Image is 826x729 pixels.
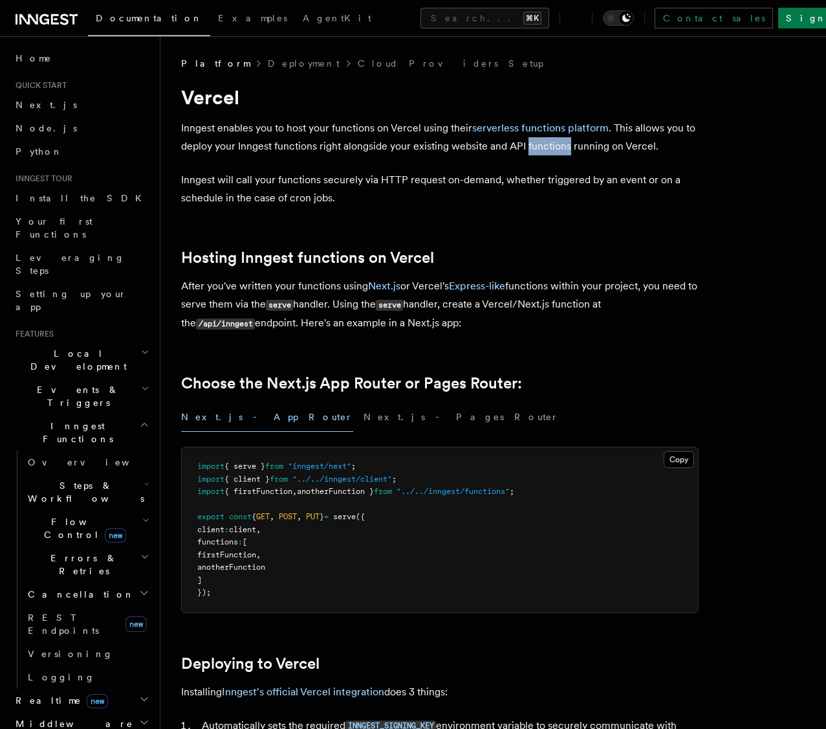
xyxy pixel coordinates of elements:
[181,249,434,267] a: Hosting Inngest functions on Vercel
[356,512,365,521] span: ({
[270,475,288,484] span: from
[224,487,292,496] span: { firstFunction
[374,487,392,496] span: from
[28,612,99,636] span: REST Endpoints
[197,537,238,546] span: functions
[181,655,320,673] a: Deploying to Vercel
[181,683,699,701] p: Installing does 3 things:
[297,512,301,521] span: ,
[266,300,293,311] code: serve
[320,512,324,521] span: }
[181,277,699,333] p: After you've written your functions using or Vercel's functions within your project, you need to ...
[376,300,403,311] code: serve
[10,378,152,414] button: Events & Triggers
[268,57,340,70] a: Deployment
[28,457,161,467] span: Overview
[392,475,397,484] span: ;
[197,462,224,471] span: import
[23,474,152,510] button: Steps & Workflows
[96,13,202,23] span: Documentation
[10,80,67,91] span: Quick start
[218,13,287,23] span: Examples
[510,487,514,496] span: ;
[10,347,141,373] span: Local Development
[364,403,559,432] button: Next.js - Pages Router
[10,451,152,689] div: Inngest Functions
[181,171,699,207] p: Inngest will call your functions securely via HTTP request on-demand, whether triggered by an eve...
[603,10,634,26] button: Toggle dark mode
[23,606,152,642] a: REST Endpointsnew
[23,451,152,474] a: Overview
[197,487,224,496] span: import
[28,649,113,659] span: Versioning
[16,123,77,133] span: Node.js
[252,512,256,521] span: {
[224,475,270,484] span: { client }
[10,329,54,339] span: Features
[197,475,224,484] span: import
[229,512,252,521] span: const
[664,451,694,468] button: Copy
[23,642,152,666] a: Versioning
[23,510,152,546] button: Flow Controlnew
[16,100,77,110] span: Next.js
[197,525,224,534] span: client
[181,119,699,155] p: Inngest enables you to host your functions on Vercel using their . This allows you to deploy your...
[256,550,261,559] span: ,
[196,319,255,330] code: /api/inngest
[10,117,152,140] a: Node.js
[28,672,95,682] span: Logging
[23,666,152,689] a: Logging
[368,280,400,292] a: Next.js
[292,487,297,496] span: ,
[279,512,297,521] span: POST
[23,552,140,578] span: Errors & Retries
[472,122,609,134] a: serverless functions platform
[222,686,384,698] a: Inngest's official Vercel integration
[10,694,108,707] span: Realtime
[10,342,152,378] button: Local Development
[10,47,152,70] a: Home
[16,52,52,65] span: Home
[523,12,541,25] kbd: ⌘K
[10,282,152,319] a: Setting up your app
[358,57,543,70] a: Cloud Providers Setup
[210,4,295,35] a: Examples
[265,462,283,471] span: from
[270,512,274,521] span: ,
[181,85,699,109] h1: Vercel
[16,216,92,240] span: Your first Functions
[16,289,127,312] span: Setting up your app
[306,512,320,521] span: PUT
[23,588,135,601] span: Cancellation
[23,515,142,541] span: Flow Control
[10,246,152,282] a: Leveraging Steps
[224,525,229,534] span: :
[420,8,549,28] button: Search...⌘K
[655,8,773,28] a: Contact sales
[10,174,72,184] span: Inngest tour
[197,576,202,585] span: ]
[16,193,149,203] span: Install the SDK
[197,588,211,597] span: });
[449,280,505,292] a: Express-like
[256,512,270,521] span: GET
[87,694,108,708] span: new
[10,383,141,409] span: Events & Triggers
[16,252,125,276] span: Leveraging Steps
[288,462,351,471] span: "inngest/next"
[197,563,265,572] span: anotherFunction
[229,525,256,534] span: client
[88,4,210,36] a: Documentation
[181,57,250,70] span: Platform
[23,583,152,606] button: Cancellation
[397,487,510,496] span: "../../inngest/functions"
[224,462,265,471] span: { serve }
[197,512,224,521] span: export
[181,374,522,392] a: Choose the Next.js App Router or Pages Router:
[333,512,356,521] span: serve
[303,13,371,23] span: AgentKit
[292,475,392,484] span: "../../inngest/client"
[10,186,152,210] a: Install the SDK
[197,550,256,559] span: firstFunction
